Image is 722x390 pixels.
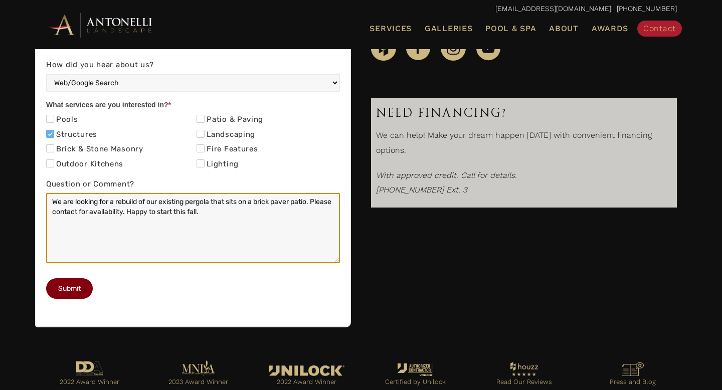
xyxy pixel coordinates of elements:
label: Patio & Paving [197,115,263,125]
a: Contact [637,21,682,37]
button: Submit [46,278,93,299]
i: With approved credit. Call for details. [376,170,517,180]
label: Structures [46,130,97,140]
span: Services [370,25,412,33]
a: Services [366,22,416,35]
input: Landscaping [197,130,205,138]
span: Pool & Spa [485,24,536,33]
label: Brick & Stone Masonry [46,144,143,154]
em: [PHONE_NUMBER] Ext. 3 [376,185,467,194]
span: About [549,25,579,33]
h3: Need Financing? [376,103,672,123]
input: Structures [46,130,54,138]
label: Pools [46,115,78,125]
label: Question or Comment? [46,177,340,193]
img: Antonelli Horizontal Logo [45,11,155,39]
label: Outdoor Kitchens [46,159,123,169]
span: Awards [592,24,628,33]
input: Lighting [197,159,205,167]
a: Awards [588,22,632,35]
label: Lighting [197,159,239,169]
span: Galleries [425,24,472,33]
a: Galleries [421,22,476,35]
a: Pool & Spa [481,22,540,35]
span: Contact [643,24,676,33]
input: Pools [46,115,54,123]
div: What services are you interested in? [46,99,340,113]
p: We can help! Make your dream happen [DATE] with convenient financing options. [376,128,672,162]
input: Brick & Stone Masonry [46,144,54,152]
input: Outdoor Kitchens [46,159,54,167]
label: Landscaping [197,130,255,140]
input: Fire Features [197,144,205,152]
a: About [545,22,583,35]
a: [EMAIL_ADDRESS][DOMAIN_NAME] [495,5,611,13]
label: Fire Features [197,144,258,154]
input: Patio & Paving [197,115,205,123]
p: | [PHONE_NUMBER] [45,3,677,16]
label: How did you hear about us? [46,58,340,74]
